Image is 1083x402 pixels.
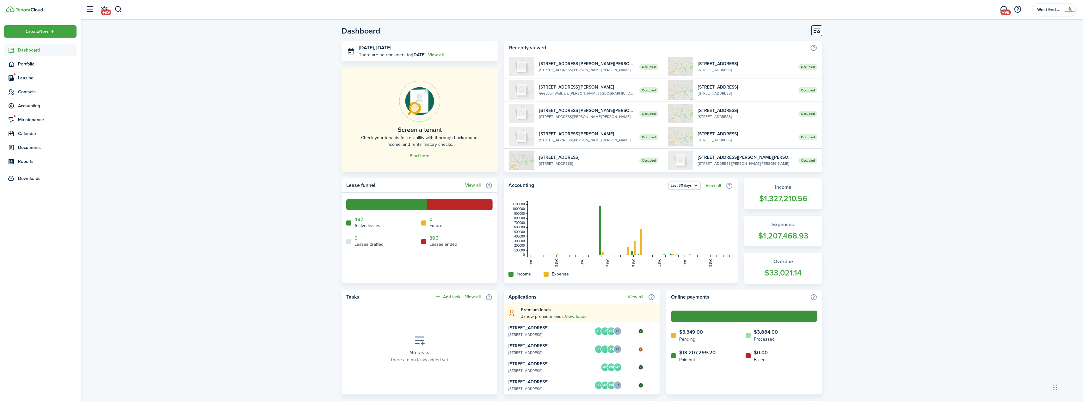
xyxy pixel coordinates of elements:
[613,381,622,390] menu-trigger: +1
[679,349,716,356] home-widget-count: $18,207,299.20
[101,9,111,15] span: +99
[1065,5,1075,15] img: West End Property Management
[98,2,110,18] a: Notifications
[521,306,655,313] explanation-title: Premium leads
[514,244,525,247] tspan: 200000
[514,235,525,238] tspan: 400000
[601,381,609,389] avatar-text: MV
[698,107,794,114] widget-list-item-title: [STREET_ADDRESS]
[429,222,442,229] home-widget-title: Future
[354,241,384,248] home-widget-title: Leases drafted
[698,114,794,120] widget-list-item-description: [STREET_ADDRESS]
[539,67,635,73] widget-list-item-description: [STREET_ADDRESS][PERSON_NAME][PERSON_NAME]
[595,327,602,335] avatar-text: AS
[750,258,816,265] widget-stats-title: Overdue
[616,345,622,354] button: Open menu
[709,257,712,268] tspan: [DATE]
[539,114,635,120] widget-list-item-description: [STREET_ADDRESS][PERSON_NAME][PERSON_NAME]
[1012,4,1023,15] button: Open resource center
[529,257,532,268] tspan: [DATE]
[539,154,635,161] widget-list-item-title: [STREET_ADDRESS]
[679,336,703,343] home-widget-title: Pending
[18,144,77,151] span: Documents
[412,52,426,58] b: [DATE]
[429,235,439,241] a: 396
[679,356,716,363] home-widget-title: Paid out
[539,131,635,137] widget-list-item-title: [STREET_ADDRESS][PERSON_NAME]
[998,2,1010,18] a: Messaging
[539,137,635,143] widget-list-item-description: [STREET_ADDRESS][PERSON_NAME][PERSON_NAME]
[595,345,602,353] avatar-text: RS
[508,332,592,337] widget-list-item-description: [STREET_ADDRESS]
[683,257,686,268] tspan: [DATE]
[744,216,822,247] a: Expenses$1,207,468.93
[523,253,525,257] tspan: 0
[508,361,592,367] widget-list-item-title: [STREET_ADDRESS]
[18,158,77,165] span: Reports
[601,327,609,335] avatar-text: TR
[15,8,43,12] img: TenantCloud
[514,230,525,234] tspan: 500000
[509,151,534,170] img: 1
[539,60,635,67] widget-list-item-title: [STREET_ADDRESS][PERSON_NAME][PERSON_NAME]
[18,89,77,95] span: Contacts
[616,381,622,390] button: Open menu
[1000,9,1011,15] span: +99
[517,271,531,277] home-widget-title: Income
[508,182,665,190] home-widget-title: Accounting
[539,161,635,166] widget-list-item-description: [STREET_ADDRESS]
[508,309,516,317] i: soft
[679,328,703,336] home-widget-count: $3,349.00
[354,235,358,241] a: 0
[18,130,77,137] span: Calendar
[632,257,635,268] tspan: [DATE]
[754,356,768,363] home-widget-title: Failed
[354,217,363,222] a: 487
[671,293,807,301] home-widget-title: Online payments
[513,202,525,206] tspan: 1100000
[754,336,778,343] home-widget-title: Processed
[698,84,794,90] widget-list-item-title: [STREET_ADDRESS]
[409,349,429,356] placeholder-title: No tasks
[698,154,794,161] widget-list-item-title: [STREET_ADDRESS][PERSON_NAME][PERSON_NAME]
[18,116,77,123] span: Maintenance
[811,25,822,36] button: Customise
[18,75,77,81] span: Leasing
[1051,372,1083,402] iframe: Chat Widget
[668,104,693,123] img: 1
[6,6,15,12] img: TenantCloud
[514,249,525,252] tspan: 100000
[514,212,525,215] tspan: 900000
[639,158,658,164] span: Occupied
[435,293,460,300] button: Add task
[514,226,525,229] tspan: 600000
[616,327,622,336] button: Open menu
[359,44,493,52] h3: [DATE], [DATE]
[465,294,481,300] a: View all
[668,182,701,190] button: Open menu
[429,241,457,248] home-widget-title: Leases ended
[698,67,794,73] widget-list-item-description: [STREET_ADDRESS]
[750,193,816,205] widget-stats-count: $1,327,210.56
[754,328,778,336] home-widget-count: $3,884.00
[399,81,440,122] img: Online payments
[508,386,592,392] widget-list-item-description: [STREET_ADDRESS]
[607,327,615,335] avatar-text: DP
[744,253,822,284] a: Overdue$33,021.14
[4,44,77,56] a: Dashboard
[698,60,794,67] widget-list-item-title: [STREET_ADDRESS]
[509,80,534,100] img: B
[18,102,77,109] span: Accounting
[508,350,592,356] widget-list-item-description: [STREET_ADDRESS]
[601,345,609,353] avatar-text: JS
[639,87,658,93] span: Occupied
[555,257,558,268] tspan: [DATE]
[513,207,525,211] tspan: 1000000
[346,182,462,189] home-widget-title: Lease funnel
[565,314,587,319] a: View leads
[410,153,429,158] a: Start here
[509,104,534,123] img: B
[698,137,794,143] widget-list-item-description: [STREET_ADDRESS]
[581,257,584,268] tspan: [DATE]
